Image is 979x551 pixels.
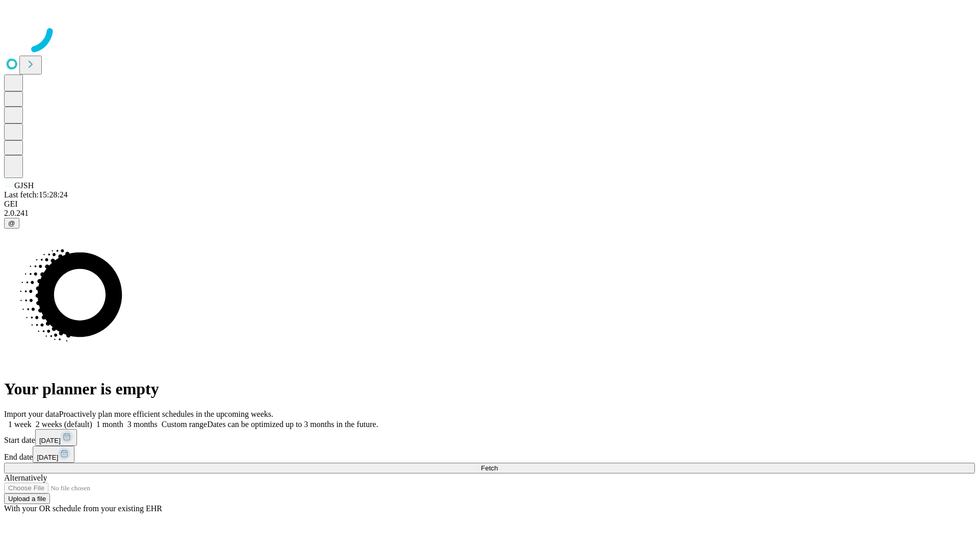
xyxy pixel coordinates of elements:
[4,473,47,482] span: Alternatively
[207,420,378,429] span: Dates can be optimized up to 3 months in the future.
[8,420,32,429] span: 1 week
[4,504,162,513] span: With your OR schedule from your existing EHR
[4,209,975,218] div: 2.0.241
[14,181,34,190] span: GJSH
[4,429,975,446] div: Start date
[4,218,19,229] button: @
[37,454,58,461] span: [DATE]
[39,437,61,444] span: [DATE]
[127,420,158,429] span: 3 months
[4,410,59,418] span: Import your data
[35,429,77,446] button: [DATE]
[36,420,92,429] span: 2 weeks (default)
[33,446,74,463] button: [DATE]
[162,420,207,429] span: Custom range
[8,219,15,227] span: @
[4,199,975,209] div: GEI
[59,410,273,418] span: Proactively plan more efficient schedules in the upcoming weeks.
[481,464,498,472] span: Fetch
[4,380,975,398] h1: Your planner is empty
[4,493,50,504] button: Upload a file
[4,446,975,463] div: End date
[96,420,123,429] span: 1 month
[4,463,975,473] button: Fetch
[4,190,68,199] span: Last fetch: 15:28:24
